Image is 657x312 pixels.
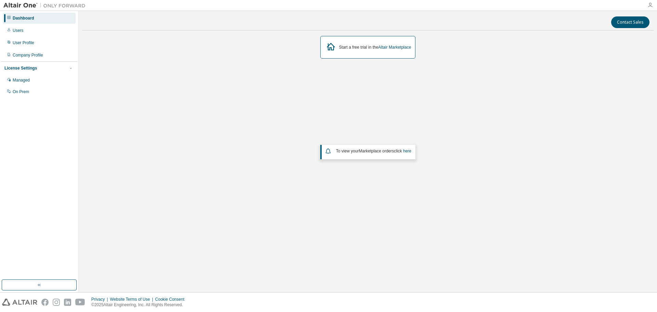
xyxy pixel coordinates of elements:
img: youtube.svg [75,299,85,306]
div: License Settings [4,65,37,71]
div: Managed [13,77,30,83]
img: altair_logo.svg [2,299,37,306]
div: Cookie Consent [155,297,188,302]
button: Contact Sales [611,16,649,28]
div: Company Profile [13,52,43,58]
a: Altair Marketplace [378,45,411,50]
span: To view your click [336,149,411,153]
p: © 2025 Altair Engineering, Inc. All Rights Reserved. [91,302,189,308]
div: Dashboard [13,15,34,21]
a: here [403,149,411,153]
div: Start a free trial in the [339,45,411,50]
div: Users [13,28,23,33]
div: User Profile [13,40,34,46]
em: Marketplace orders [359,149,394,153]
img: instagram.svg [53,299,60,306]
img: linkedin.svg [64,299,71,306]
div: Website Terms of Use [110,297,155,302]
div: Privacy [91,297,110,302]
img: facebook.svg [41,299,49,306]
img: Altair One [3,2,89,9]
div: On Prem [13,89,29,95]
